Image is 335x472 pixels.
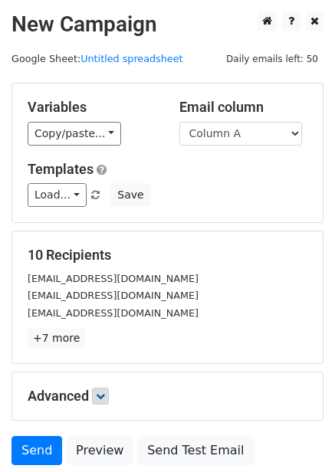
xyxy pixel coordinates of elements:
[28,329,85,348] a: +7 more
[80,53,182,64] a: Untitled spreadsheet
[258,398,335,472] iframe: Chat Widget
[28,183,87,207] a: Load...
[28,307,199,319] small: [EMAIL_ADDRESS][DOMAIN_NAME]
[28,273,199,284] small: [EMAIL_ADDRESS][DOMAIN_NAME]
[137,436,254,465] a: Send Test Email
[110,183,150,207] button: Save
[221,51,324,67] span: Daily emails left: 50
[221,53,324,64] a: Daily emails left: 50
[28,99,156,116] h5: Variables
[28,290,199,301] small: [EMAIL_ADDRESS][DOMAIN_NAME]
[28,247,307,264] h5: 10 Recipients
[66,436,133,465] a: Preview
[28,388,307,405] h5: Advanced
[11,11,324,38] h2: New Campaign
[11,53,183,64] small: Google Sheet:
[28,122,121,146] a: Copy/paste...
[11,436,62,465] a: Send
[28,161,94,177] a: Templates
[179,99,308,116] h5: Email column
